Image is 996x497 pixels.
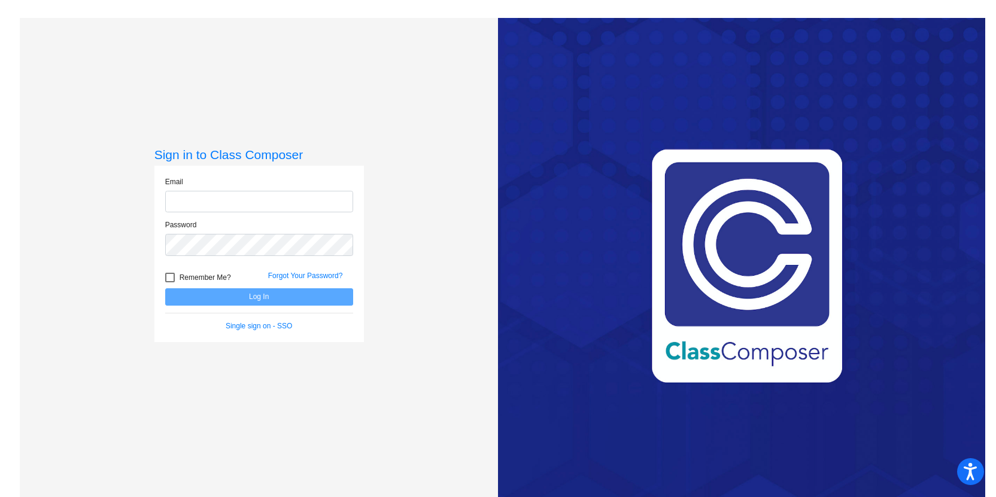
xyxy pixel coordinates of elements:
[165,176,183,187] label: Email
[180,270,231,285] span: Remember Me?
[165,288,353,306] button: Log In
[268,272,343,280] a: Forgot Your Password?
[226,322,292,330] a: Single sign on - SSO
[154,147,364,162] h3: Sign in to Class Composer
[165,219,197,230] label: Password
